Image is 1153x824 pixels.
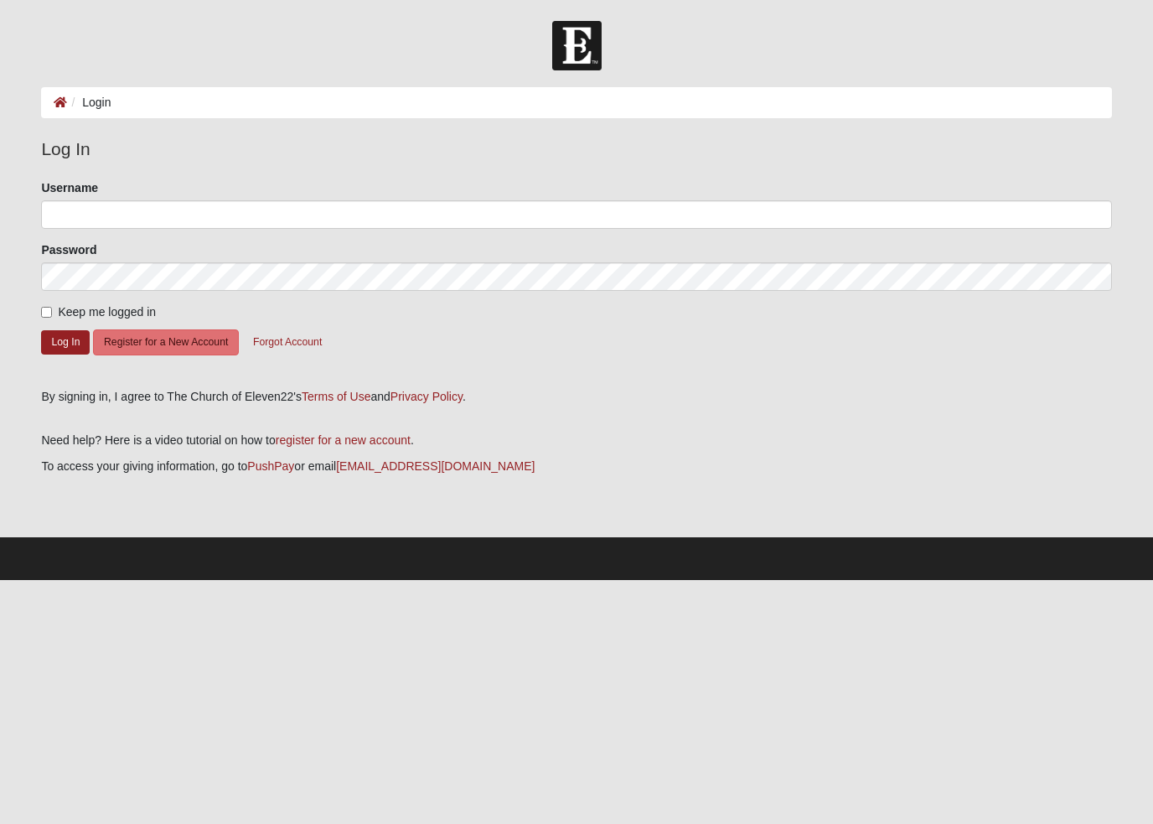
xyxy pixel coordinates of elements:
a: [EMAIL_ADDRESS][DOMAIN_NAME] [336,459,535,473]
li: Login [67,94,111,111]
label: Password [41,241,96,258]
button: Register for a New Account [93,329,239,355]
label: Username [41,179,98,196]
a: Terms of Use [302,390,370,403]
legend: Log In [41,136,1111,163]
a: register for a new account [276,433,411,447]
p: Need help? Here is a video tutorial on how to . [41,432,1111,449]
img: Church of Eleven22 Logo [552,21,602,70]
a: Privacy Policy [390,390,463,403]
button: Log In [41,330,90,355]
span: Keep me logged in [58,305,156,319]
button: Forgot Account [242,329,333,355]
p: To access your giving information, go to or email [41,458,1111,475]
div: By signing in, I agree to The Church of Eleven22's and . [41,388,1111,406]
input: Keep me logged in [41,307,52,318]
a: PushPay [247,459,294,473]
